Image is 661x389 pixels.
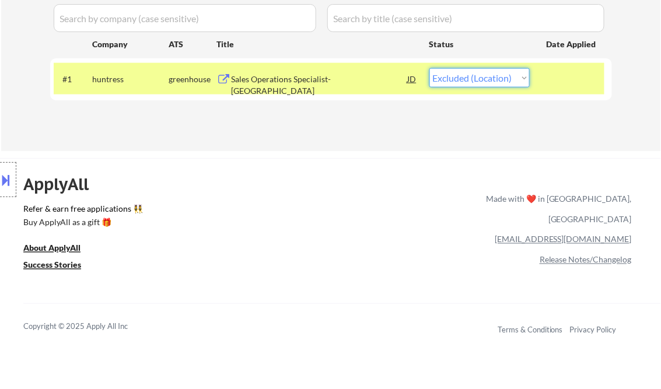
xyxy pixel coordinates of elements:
div: Company [93,38,169,50]
div: Copyright © 2025 Apply All Inc [23,321,158,333]
a: Release Notes/Changelog [540,255,632,265]
div: Sales Operations Specialist- [GEOGRAPHIC_DATA] [232,73,408,96]
input: Search by company (case sensitive) [54,4,316,32]
a: Privacy Policy [570,325,617,335]
div: Date Applied [547,38,598,50]
div: Made with ❤️ in [GEOGRAPHIC_DATA], [GEOGRAPHIC_DATA] [481,188,632,229]
div: ATS [169,38,217,50]
div: Status [429,33,530,54]
input: Search by title (case sensitive) [327,4,604,32]
a: [EMAIL_ADDRESS][DOMAIN_NAME] [495,234,632,244]
div: JD [407,68,418,89]
div: Title [217,38,418,50]
a: Terms & Conditions [498,325,563,335]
